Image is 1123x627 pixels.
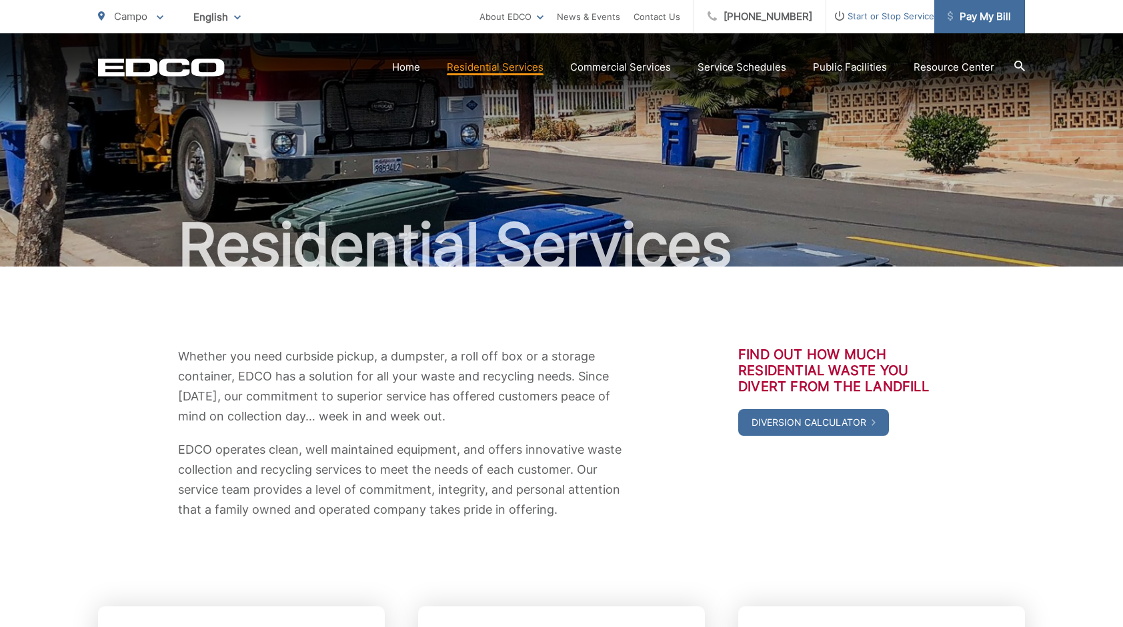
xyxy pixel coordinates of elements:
span: English [183,5,251,29]
a: Resource Center [914,59,994,75]
a: Home [392,59,420,75]
span: Pay My Bill [948,9,1011,25]
a: Public Facilities [813,59,887,75]
h3: Find out how much residential waste you divert from the landfill [738,346,945,394]
a: News & Events [557,9,620,25]
span: Campo [114,10,147,23]
a: Diversion Calculator [738,409,889,436]
a: EDCD logo. Return to the homepage. [98,58,225,77]
h1: Residential Services [98,212,1025,279]
a: Commercial Services [570,59,671,75]
a: Residential Services [447,59,543,75]
a: Contact Us [634,9,680,25]
a: About EDCO [479,9,543,25]
p: Whether you need curbside pickup, a dumpster, a roll off box or a storage container, EDCO has a s... [178,346,625,426]
a: Service Schedules [698,59,786,75]
p: EDCO operates clean, well maintained equipment, and offers innovative waste collection and recycl... [178,440,625,520]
